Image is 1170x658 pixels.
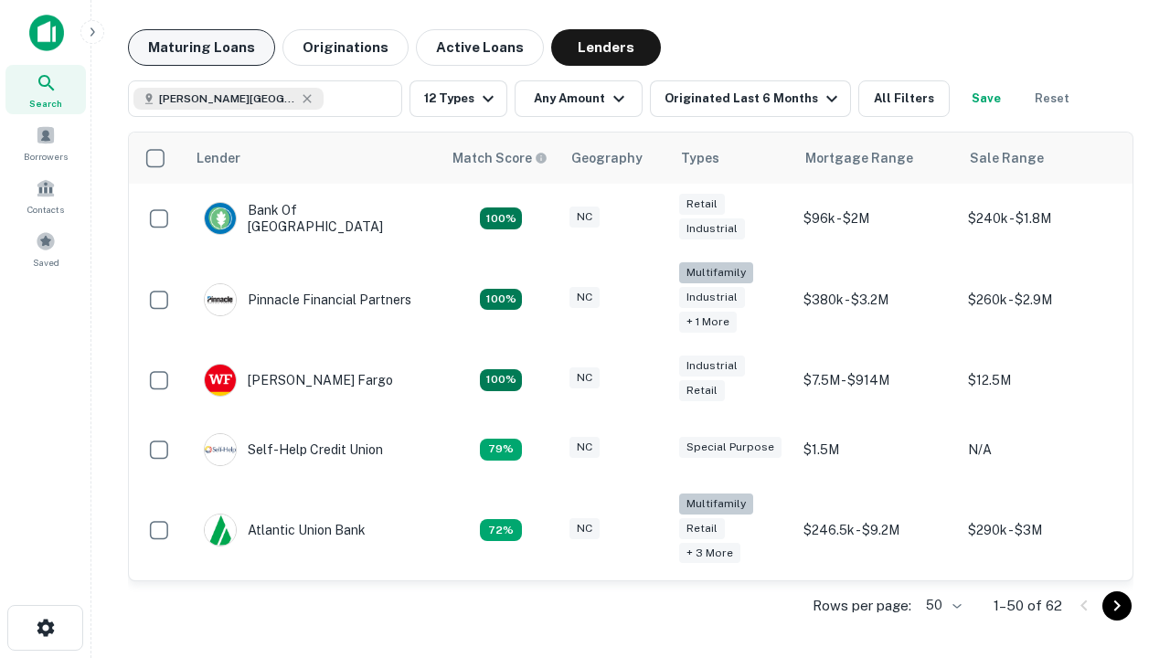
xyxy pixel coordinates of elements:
[805,147,913,169] div: Mortgage Range
[794,184,959,253] td: $96k - $2M
[569,518,600,539] div: NC
[959,484,1123,577] td: $290k - $3M
[551,29,661,66] button: Lenders
[970,147,1044,169] div: Sale Range
[569,367,600,388] div: NC
[33,255,59,270] span: Saved
[665,88,843,110] div: Originated Last 6 Months
[205,365,236,396] img: picture
[128,29,275,66] button: Maturing Loans
[515,80,643,117] button: Any Amount
[679,380,725,401] div: Retail
[959,345,1123,415] td: $12.5M
[409,80,507,117] button: 12 Types
[24,149,68,164] span: Borrowers
[919,592,964,619] div: 50
[5,224,86,273] a: Saved
[186,133,441,184] th: Lender
[571,147,643,169] div: Geography
[681,147,719,169] div: Types
[441,133,560,184] th: Capitalize uses an advanced AI algorithm to match your search with the best lender. The match sco...
[794,253,959,345] td: $380k - $3.2M
[1079,512,1170,600] iframe: Chat Widget
[679,437,782,458] div: Special Purpose
[794,345,959,415] td: $7.5M - $914M
[1023,80,1081,117] button: Reset
[29,96,62,111] span: Search
[5,171,86,220] a: Contacts
[679,543,740,564] div: + 3 more
[794,415,959,484] td: $1.5M
[957,80,1016,117] button: Save your search to get updates of matches that match your search criteria.
[679,312,737,333] div: + 1 more
[679,356,745,377] div: Industrial
[29,15,64,51] img: capitalize-icon.png
[670,133,794,184] th: Types
[197,147,240,169] div: Lender
[27,202,64,217] span: Contacts
[959,576,1123,645] td: $480k - $3.1M
[204,364,393,397] div: [PERSON_NAME] Fargo
[794,484,959,577] td: $246.5k - $9.2M
[480,207,522,229] div: Matching Properties: 14, hasApolloMatch: undefined
[794,576,959,645] td: $200k - $3.3M
[282,29,409,66] button: Originations
[650,80,851,117] button: Originated Last 6 Months
[204,283,411,316] div: Pinnacle Financial Partners
[959,415,1123,484] td: N/A
[480,439,522,461] div: Matching Properties: 11, hasApolloMatch: undefined
[560,133,670,184] th: Geography
[569,207,600,228] div: NC
[794,133,959,184] th: Mortgage Range
[5,65,86,114] a: Search
[679,218,745,239] div: Industrial
[569,287,600,308] div: NC
[679,262,753,283] div: Multifamily
[480,519,522,541] div: Matching Properties: 10, hasApolloMatch: undefined
[205,284,236,315] img: picture
[452,148,548,168] div: Capitalize uses an advanced AI algorithm to match your search with the best lender. The match sco...
[416,29,544,66] button: Active Loans
[858,80,950,117] button: All Filters
[813,595,911,617] p: Rows per page:
[959,253,1123,345] td: $260k - $2.9M
[1102,591,1132,621] button: Go to next page
[569,437,600,458] div: NC
[204,202,423,235] div: Bank Of [GEOGRAPHIC_DATA]
[159,90,296,107] span: [PERSON_NAME][GEOGRAPHIC_DATA], [GEOGRAPHIC_DATA]
[205,203,236,234] img: picture
[679,194,725,215] div: Retail
[679,287,745,308] div: Industrial
[679,518,725,539] div: Retail
[959,184,1123,253] td: $240k - $1.8M
[5,118,86,167] a: Borrowers
[959,133,1123,184] th: Sale Range
[204,433,383,466] div: Self-help Credit Union
[480,289,522,311] div: Matching Properties: 25, hasApolloMatch: undefined
[205,434,236,465] img: picture
[679,493,753,515] div: Multifamily
[480,369,522,391] div: Matching Properties: 15, hasApolloMatch: undefined
[204,514,366,547] div: Atlantic Union Bank
[452,148,544,168] h6: Match Score
[205,515,236,546] img: picture
[994,595,1062,617] p: 1–50 of 62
